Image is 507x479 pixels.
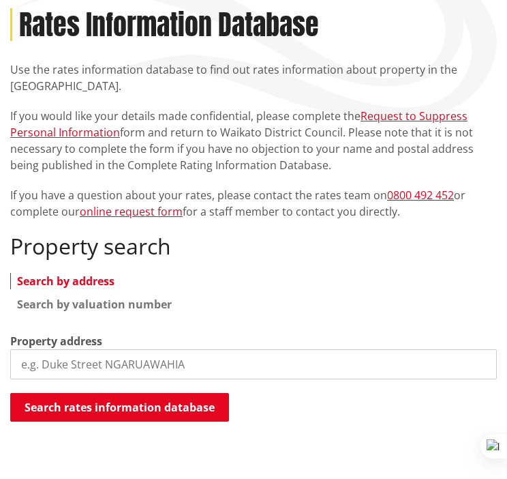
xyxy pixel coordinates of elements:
[387,188,454,203] a: 0800 492 452
[10,108,467,140] a: Request to Suppress Personal Information
[19,8,319,41] h1: Rates Information Database
[10,273,497,289] a: Search by address
[10,108,497,173] p: If you would like your details made confidential, please complete the form and return to Waikato ...
[10,233,497,259] h2: Property search
[10,393,229,422] button: Search rates information database
[10,187,497,220] p: If you have a question about your rates, please contact the rates team on or complete our for a s...
[80,204,183,219] a: online request form
[10,296,497,313] a: Search by valuation number
[10,61,497,94] p: Use the rates information database to find out rates information about property in the [GEOGRAPHI...
[10,333,102,349] label: Property address
[10,349,497,379] input: e.g. Duke Street NGARUAWAHIA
